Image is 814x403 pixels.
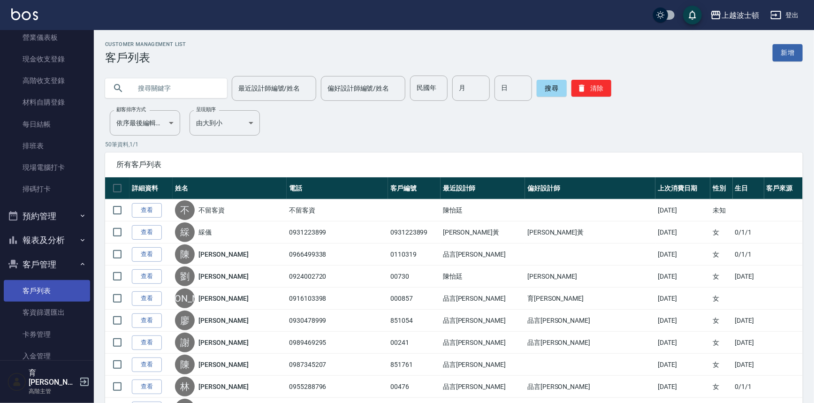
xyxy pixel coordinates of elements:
[388,177,441,199] th: 客戶編號
[525,376,655,398] td: 品言[PERSON_NAME]
[441,288,525,310] td: 品言[PERSON_NAME]
[4,27,90,48] a: 營業儀表板
[198,294,248,303] a: [PERSON_NAME]
[441,243,525,266] td: 品言[PERSON_NAME]
[537,80,567,97] button: 搜尋
[707,6,763,25] button: 上越波士頓
[655,199,710,221] td: [DATE]
[441,177,525,199] th: 最近設計師
[175,311,195,330] div: 廖
[733,376,764,398] td: 0/1/1
[29,368,76,387] h5: 育[PERSON_NAME]
[132,247,162,262] a: 查看
[710,243,732,266] td: 女
[198,272,248,281] a: [PERSON_NAME]
[11,8,38,20] img: Logo
[710,376,732,398] td: 女
[198,316,248,325] a: [PERSON_NAME]
[710,354,732,376] td: 女
[683,6,702,24] button: save
[175,244,195,264] div: 陳
[388,221,441,243] td: 0931223899
[571,80,611,97] button: 清除
[175,377,195,396] div: 林
[287,199,388,221] td: 不留客資
[525,310,655,332] td: 品言[PERSON_NAME]
[388,266,441,288] td: 00730
[441,310,525,332] td: 品言[PERSON_NAME]
[110,110,180,136] div: 依序最後編輯時間
[175,289,195,308] div: [PERSON_NAME]
[175,333,195,352] div: 謝
[4,157,90,178] a: 現場電腦打卡
[287,177,388,199] th: 電話
[116,160,791,169] span: 所有客戶列表
[710,221,732,243] td: 女
[733,310,764,332] td: [DATE]
[287,354,388,376] td: 0987345207
[733,354,764,376] td: [DATE]
[132,357,162,372] a: 查看
[8,373,26,391] img: Person
[29,387,76,395] p: 高階主管
[441,199,525,221] td: 陳怡廷
[767,7,803,24] button: 登出
[733,243,764,266] td: 0/1/1
[175,200,195,220] div: 不
[441,221,525,243] td: [PERSON_NAME]黃
[710,288,732,310] td: 女
[4,302,90,323] a: 客資篩選匯出
[198,205,225,215] a: 不留客資
[441,332,525,354] td: 品言[PERSON_NAME]
[4,70,90,91] a: 高階收支登錄
[4,324,90,345] a: 卡券管理
[132,225,162,240] a: 查看
[525,288,655,310] td: 育[PERSON_NAME]
[710,266,732,288] td: 女
[132,313,162,328] a: 查看
[525,221,655,243] td: [PERSON_NAME]黃
[105,51,186,64] h3: 客戶列表
[655,332,710,354] td: [DATE]
[441,354,525,376] td: 品言[PERSON_NAME]
[525,266,655,288] td: [PERSON_NAME]
[196,106,216,113] label: 呈現順序
[655,310,710,332] td: [DATE]
[722,9,759,21] div: 上越波士頓
[710,177,732,199] th: 性別
[105,140,803,149] p: 50 筆資料, 1 / 1
[388,332,441,354] td: 00241
[175,355,195,374] div: 陳
[175,222,195,242] div: 綵
[4,252,90,277] button: 客戶管理
[655,243,710,266] td: [DATE]
[198,360,248,369] a: [PERSON_NAME]
[4,114,90,135] a: 每日結帳
[287,288,388,310] td: 0916103398
[287,310,388,332] td: 0930478999
[132,203,162,218] a: 查看
[4,135,90,157] a: 排班表
[198,382,248,391] a: [PERSON_NAME]
[132,291,162,306] a: 查看
[287,266,388,288] td: 0924002720
[132,380,162,394] a: 查看
[129,177,173,199] th: 詳細資料
[764,177,803,199] th: 客戶來源
[733,332,764,354] td: [DATE]
[198,250,248,259] a: [PERSON_NAME]
[132,269,162,284] a: 查看
[287,332,388,354] td: 0989469295
[655,266,710,288] td: [DATE]
[287,221,388,243] td: 0931223899
[388,288,441,310] td: 000857
[287,376,388,398] td: 0955288796
[4,280,90,302] a: 客戶列表
[388,243,441,266] td: 0110319
[441,376,525,398] td: 品言[PERSON_NAME]
[710,332,732,354] td: 女
[4,228,90,252] button: 報表及分析
[655,177,710,199] th: 上次消費日期
[173,177,287,199] th: 姓名
[132,335,162,350] a: 查看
